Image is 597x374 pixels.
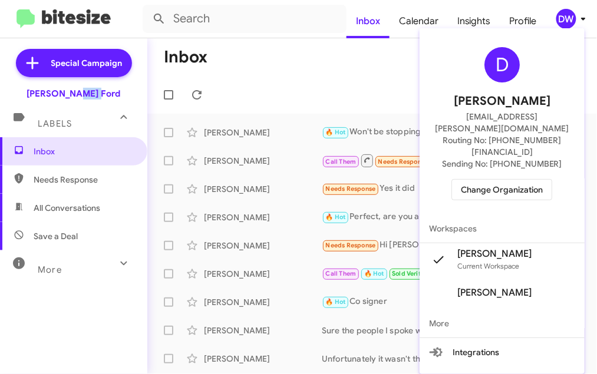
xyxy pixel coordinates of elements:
button: Integrations [420,338,585,366]
span: Sending No: [PHONE_NUMBER] [442,158,562,170]
span: [PERSON_NAME] [457,248,532,260]
span: [PERSON_NAME] [457,287,532,299]
span: More [420,309,585,337]
span: Change Organization [461,180,543,200]
div: D [484,47,520,82]
span: Workspaces [420,214,585,243]
span: [PERSON_NAME] [454,92,550,111]
span: [EMAIL_ADDRESS][PERSON_NAME][DOMAIN_NAME] [434,111,570,134]
span: Routing No: [PHONE_NUMBER][FINANCIAL_ID] [434,134,570,158]
button: Change Organization [451,179,552,200]
span: Current Workspace [457,262,519,270]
